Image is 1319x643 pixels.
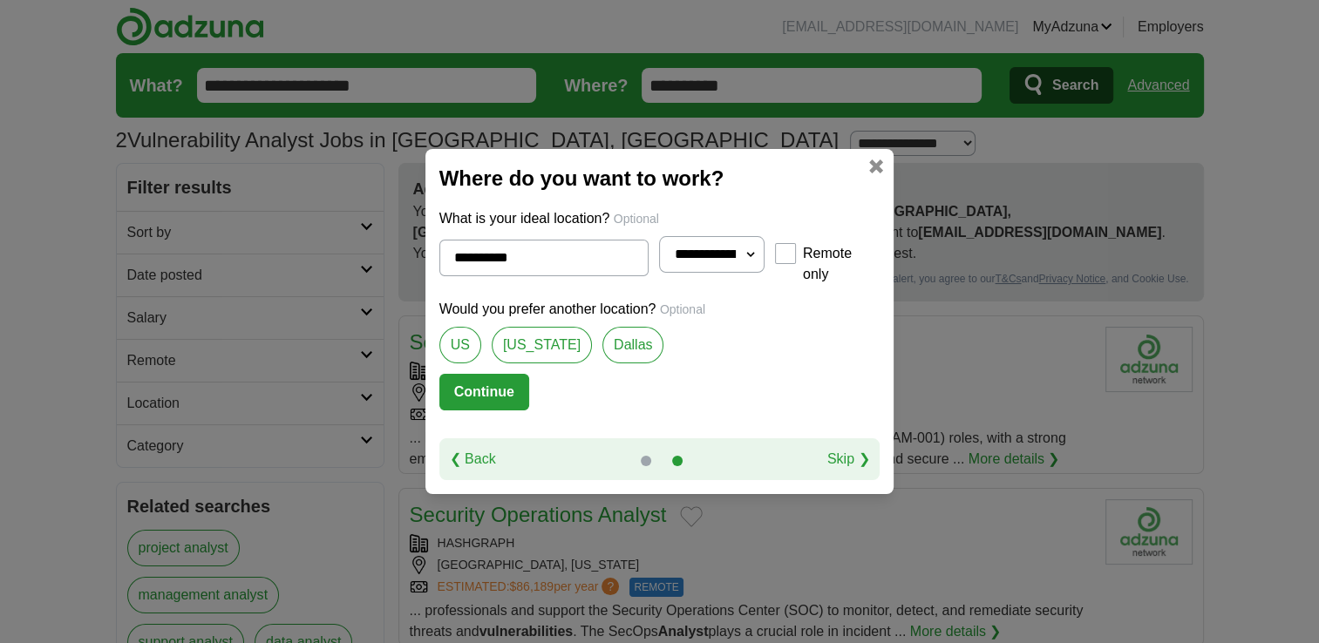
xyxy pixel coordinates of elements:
a: [US_STATE] [492,327,592,363]
span: Optional [614,212,659,226]
a: US [439,327,481,363]
a: Skip ❯ [827,449,870,470]
a: ❮ Back [450,449,496,470]
p: Would you prefer another location? [439,299,880,320]
button: Continue [439,374,529,410]
h2: Where do you want to work? [439,163,880,194]
span: Optional [660,302,705,316]
p: What is your ideal location? [439,208,880,229]
label: Remote only [803,243,880,285]
a: Dallas [602,327,663,363]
